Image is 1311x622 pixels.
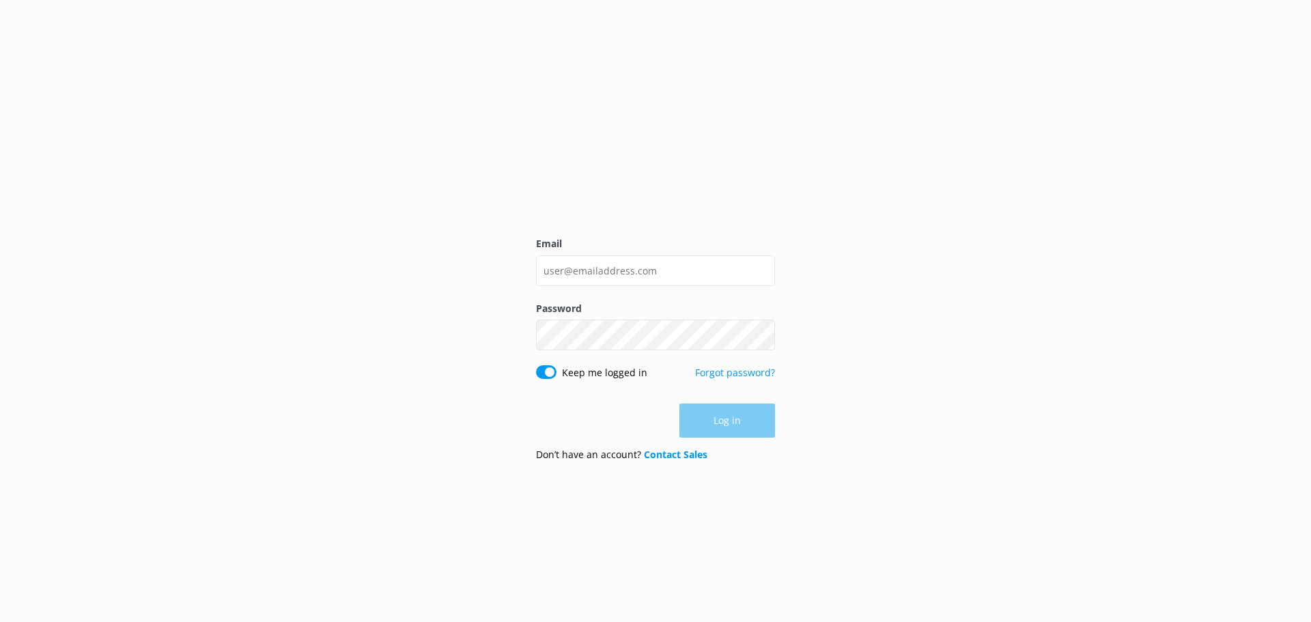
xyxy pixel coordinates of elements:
label: Password [536,301,775,316]
input: user@emailaddress.com [536,255,775,286]
a: Forgot password? [695,366,775,379]
a: Contact Sales [644,448,707,461]
label: Keep me logged in [562,365,647,380]
button: Show password [748,322,775,349]
p: Don’t have an account? [536,447,707,462]
label: Email [536,236,775,251]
